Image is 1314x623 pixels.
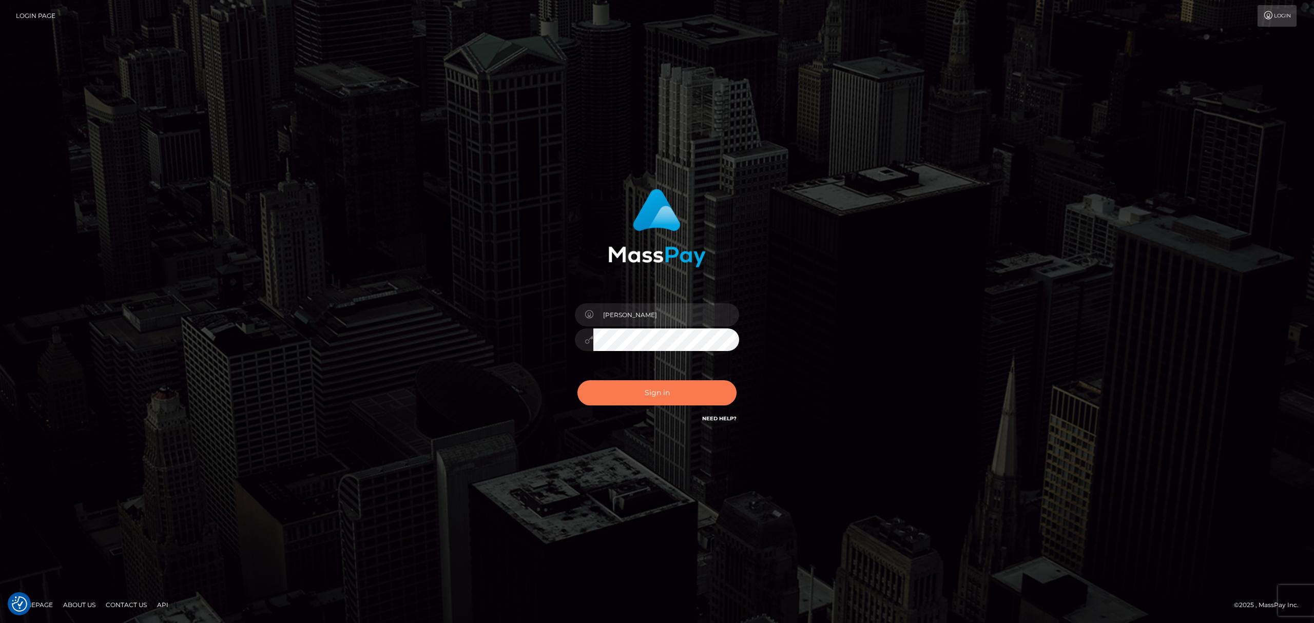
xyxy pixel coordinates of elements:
div: © 2025 , MassPay Inc. [1234,599,1306,611]
a: Need Help? [702,415,737,422]
a: About Us [59,597,100,613]
input: Username... [593,303,739,326]
button: Consent Preferences [12,596,27,612]
a: API [153,597,172,613]
a: Contact Us [102,597,151,613]
button: Sign in [577,380,737,405]
img: MassPay Login [608,189,706,267]
a: Login Page [16,5,55,27]
img: Revisit consent button [12,596,27,612]
a: Login [1258,5,1297,27]
a: Homepage [11,597,57,613]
